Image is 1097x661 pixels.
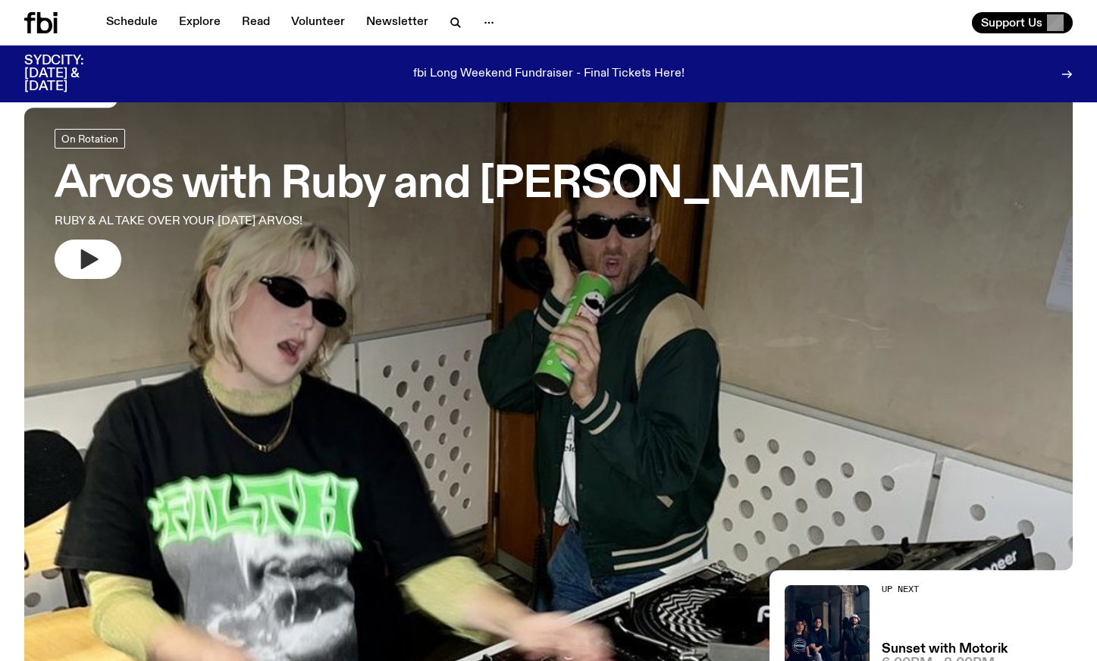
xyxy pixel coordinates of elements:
[972,12,1073,33] button: Support Us
[882,643,1008,656] a: Sunset with Motorik
[170,12,230,33] a: Explore
[55,164,864,206] h3: Arvos with Ruby and [PERSON_NAME]
[233,12,279,33] a: Read
[55,129,864,279] a: Arvos with Ruby and [PERSON_NAME]RUBY & AL TAKE OVER YOUR [DATE] ARVOS!
[97,12,167,33] a: Schedule
[55,212,443,230] p: RUBY & AL TAKE OVER YOUR [DATE] ARVOS!
[282,12,354,33] a: Volunteer
[24,55,121,93] h3: SYDCITY: [DATE] & [DATE]
[981,16,1042,30] span: Support Us
[413,67,685,81] p: fbi Long Weekend Fundraiser - Final Tickets Here!
[357,12,437,33] a: Newsletter
[882,585,1008,594] h2: Up Next
[55,129,125,149] a: On Rotation
[61,133,118,145] span: On Rotation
